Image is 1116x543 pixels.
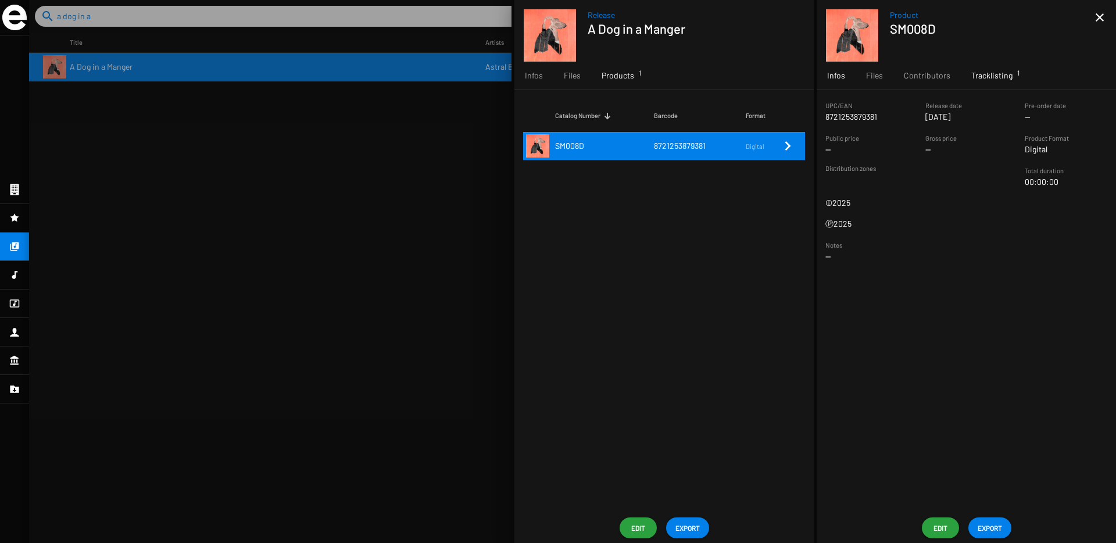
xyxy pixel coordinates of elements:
[602,70,634,81] span: Products
[1093,10,1107,24] mat-icon: close
[925,134,957,142] small: Gross price
[526,134,549,158] img: A-Dog-in-a-Manger-%281%29.png
[825,251,1107,262] p: --
[746,110,766,122] div: Format
[890,21,1086,36] h1: SM008D
[1025,144,1047,154] span: Digital
[825,134,859,142] small: Public price
[931,517,950,538] span: Edit
[922,517,959,538] button: Edit
[825,241,842,249] small: Notes
[675,517,700,538] span: EXPORT
[524,9,576,62] img: A-Dog-in-a-Manger-%281%29.png
[825,102,853,109] small: UPC/EAN
[746,110,781,122] div: Format
[666,517,709,538] button: EXPORT
[1025,134,1069,142] small: Product Format
[1025,111,1066,123] p: --
[968,517,1011,538] button: EXPORT
[825,198,850,208] span: ©2025
[629,517,648,538] span: Edit
[746,142,764,150] span: Digital
[2,5,27,30] img: grand-sigle.svg
[825,144,859,155] p: --
[978,517,1002,538] span: EXPORT
[620,517,657,538] button: Edit
[555,141,584,151] span: SM008D
[564,70,581,81] span: Files
[588,21,784,36] h1: A Dog in a Manger
[555,110,600,122] div: Catalog Number
[825,111,877,123] p: 8721253879381
[827,70,845,81] span: Infos
[525,70,543,81] span: Infos
[904,70,950,81] span: Contributors
[866,70,883,81] span: Files
[555,110,654,122] div: Catalog Number
[826,9,878,62] img: A-Dog-in-a-Manger-%281%29.png
[1025,167,1064,174] small: Total duration
[654,141,706,151] span: 8721253879381
[654,110,678,122] div: Barcode
[890,9,1095,21] span: Product
[925,111,962,123] p: [DATE]
[925,144,957,155] p: --
[588,9,793,21] span: Release
[925,102,962,109] small: Release date
[825,165,1007,173] small: Distribution zones
[1025,102,1066,109] small: Pre-order date
[654,110,746,122] div: Barcode
[971,70,1013,81] span: Tracklisting
[825,219,852,228] span: Ⓟ2025
[781,139,795,153] mat-icon: Remove Reference
[1025,176,1107,188] p: 00:00:00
